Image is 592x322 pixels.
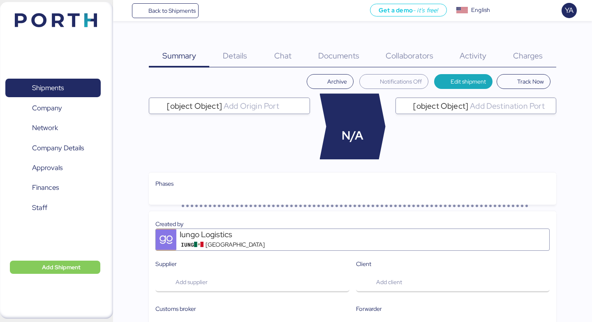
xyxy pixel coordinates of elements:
[5,79,101,98] a: Shipments
[497,74,550,89] button: Track Now
[32,142,84,154] span: Company Details
[413,102,468,110] span: [object Object]
[206,240,265,249] span: [GEOGRAPHIC_DATA]
[5,198,101,217] a: Staff
[32,202,47,214] span: Staff
[32,102,62,114] span: Company
[42,262,81,272] span: Add Shipment
[5,178,101,197] a: Finances
[5,119,101,138] a: Network
[565,5,573,16] span: YA
[451,77,486,86] span: Edit shipment
[274,50,291,61] span: Chat
[327,77,347,86] span: Archive
[5,98,101,117] a: Company
[318,50,359,61] span: Documents
[376,277,402,287] span: Add client
[118,4,132,18] button: Menu
[10,261,100,274] button: Add Shipment
[167,102,222,110] span: [object Object]
[180,229,278,240] div: Iungo Logistics
[222,101,306,111] input: [object Object]
[176,277,208,287] span: Add supplier
[307,74,354,89] button: Archive
[32,122,58,134] span: Network
[162,50,196,61] span: Summary
[513,50,543,61] span: Charges
[460,50,486,61] span: Activity
[380,77,422,86] span: Notifications Off
[155,219,549,229] div: Created by
[148,6,196,16] span: Back to Shipments
[32,162,62,174] span: Approvals
[517,77,544,86] span: Track Now
[32,82,64,94] span: Shipments
[5,138,101,157] a: Company Details
[356,272,550,292] button: Add client
[155,272,349,292] button: Add supplier
[471,6,490,14] div: English
[434,74,493,89] button: Edit shipment
[359,74,428,89] button: Notifications Off
[32,182,59,194] span: Finances
[155,179,549,188] div: Phases
[468,101,552,111] input: [object Object]
[5,159,101,177] a: Approvals
[223,50,247,61] span: Details
[132,3,199,18] a: Back to Shipments
[342,127,363,145] span: N/A
[386,50,433,61] span: Collaborators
